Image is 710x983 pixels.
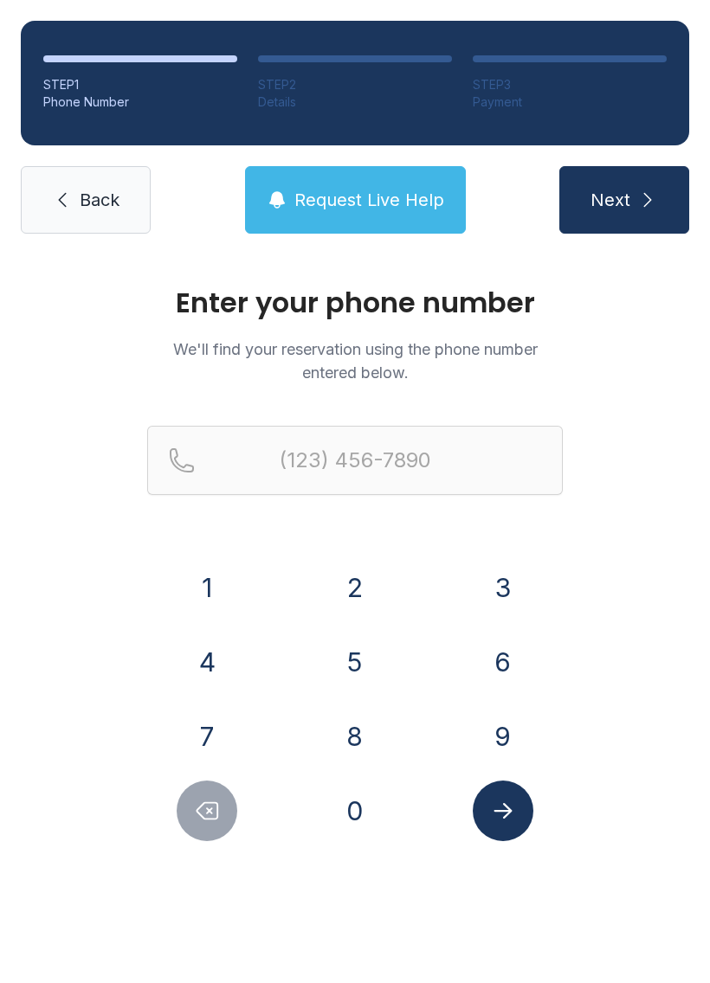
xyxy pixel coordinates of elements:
[473,781,533,841] button: Submit lookup form
[147,426,563,495] input: Reservation phone number
[325,781,385,841] button: 0
[258,93,452,111] div: Details
[473,557,533,618] button: 3
[325,557,385,618] button: 2
[591,188,630,212] span: Next
[80,188,119,212] span: Back
[177,632,237,692] button: 4
[147,337,563,384] p: We'll find your reservation using the phone number entered below.
[147,289,563,317] h1: Enter your phone number
[294,188,444,212] span: Request Live Help
[177,557,237,618] button: 1
[325,706,385,767] button: 8
[325,632,385,692] button: 5
[177,781,237,841] button: Delete number
[43,76,237,93] div: STEP 1
[473,76,667,93] div: STEP 3
[177,706,237,767] button: 7
[473,706,533,767] button: 9
[258,76,452,93] div: STEP 2
[43,93,237,111] div: Phone Number
[473,632,533,692] button: 6
[473,93,667,111] div: Payment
